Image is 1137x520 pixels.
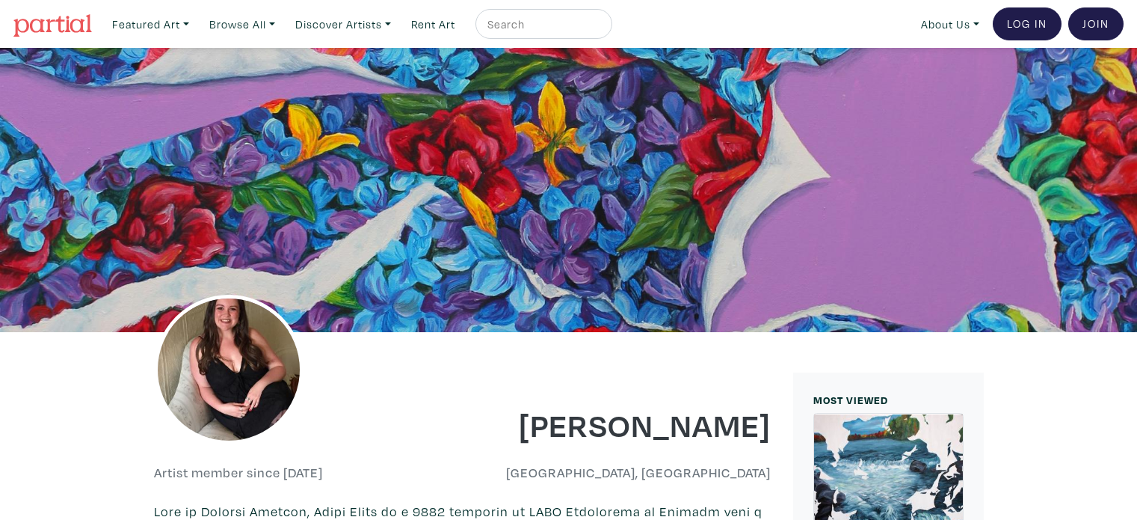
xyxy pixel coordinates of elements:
h1: [PERSON_NAME] [473,404,771,444]
a: About Us [914,9,986,40]
small: MOST VIEWED [813,393,888,407]
a: Browse All [203,9,282,40]
a: Featured Art [105,9,196,40]
a: Rent Art [404,9,462,40]
img: phpThumb.php [154,295,303,444]
h6: [GEOGRAPHIC_DATA], [GEOGRAPHIC_DATA] [473,465,771,481]
a: Log In [993,7,1061,40]
a: Discover Artists [289,9,398,40]
h6: Artist member since [DATE] [154,465,323,481]
a: Join [1068,7,1124,40]
input: Search [486,15,598,34]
